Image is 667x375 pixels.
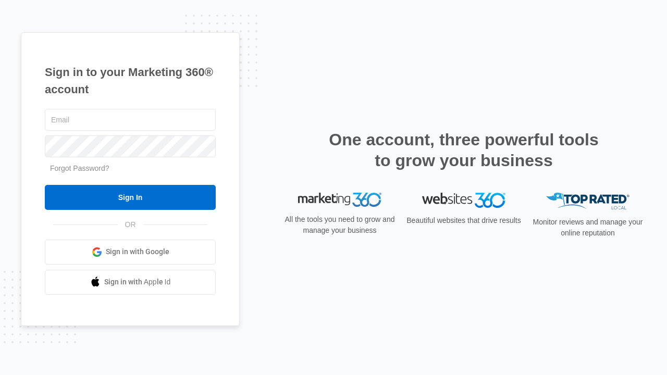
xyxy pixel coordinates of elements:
[45,64,216,98] h1: Sign in to your Marketing 360® account
[118,219,143,230] span: OR
[326,129,602,171] h2: One account, three powerful tools to grow your business
[50,164,109,172] a: Forgot Password?
[104,277,171,287] span: Sign in with Apple Id
[546,193,629,210] img: Top Rated Local
[106,246,169,257] span: Sign in with Google
[405,215,522,226] p: Beautiful websites that drive results
[45,185,216,210] input: Sign In
[45,109,216,131] input: Email
[45,270,216,295] a: Sign in with Apple Id
[529,217,646,239] p: Monitor reviews and manage your online reputation
[45,240,216,265] a: Sign in with Google
[298,193,381,207] img: Marketing 360
[422,193,505,208] img: Websites 360
[281,214,398,236] p: All the tools you need to grow and manage your business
